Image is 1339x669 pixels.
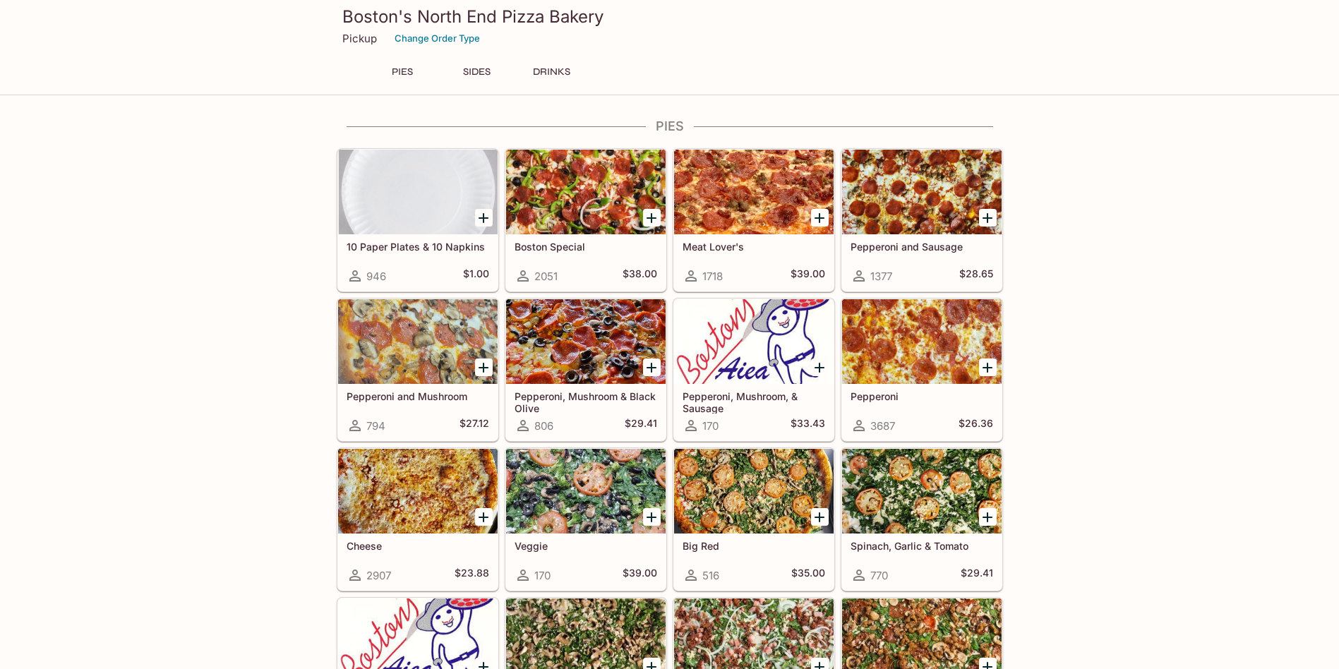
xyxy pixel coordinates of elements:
[979,358,997,376] button: Add Pepperoni
[347,540,489,552] h5: Cheese
[534,270,558,283] span: 2051
[851,540,993,552] h5: Spinach, Garlic & Tomato
[475,508,493,526] button: Add Cheese
[505,448,666,591] a: Veggie170$39.00
[475,358,493,376] button: Add Pepperoni and Mushroom
[506,150,666,234] div: Boston Special
[445,62,509,82] button: SIDES
[347,241,489,253] h5: 10 Paper Plates & 10 Napkins
[625,417,657,434] h5: $29.41
[811,209,829,227] button: Add Meat Lover's
[870,270,892,283] span: 1377
[791,267,825,284] h5: $39.00
[702,569,719,582] span: 516
[851,390,993,402] h5: Pepperoni
[337,119,1003,134] h4: PIES
[702,270,723,283] span: 1718
[475,209,493,227] button: Add 10 Paper Plates & 10 Napkins
[534,569,551,582] span: 170
[520,62,584,82] button: DRINKS
[811,508,829,526] button: Add Big Red
[338,449,498,534] div: Cheese
[791,567,825,584] h5: $35.00
[338,150,498,234] div: 10 Paper Plates & 10 Napkins
[337,448,498,591] a: Cheese2907$23.88
[506,449,666,534] div: Veggie
[460,417,489,434] h5: $27.12
[643,209,661,227] button: Add Boston Special
[534,419,553,433] span: 806
[791,417,825,434] h5: $33.43
[673,448,834,591] a: Big Red516$35.00
[505,149,666,291] a: Boston Special2051$38.00
[842,449,1002,534] div: Spinach, Garlic & Tomato
[366,270,386,283] span: 946
[337,149,498,291] a: 10 Paper Plates & 10 Napkins946$1.00
[342,32,377,45] p: Pickup
[959,417,993,434] h5: $26.36
[506,299,666,384] div: Pepperoni, Mushroom & Black Olive
[959,267,993,284] h5: $28.65
[841,448,1002,591] a: Spinach, Garlic & Tomato770$29.41
[643,508,661,526] button: Add Veggie
[870,419,895,433] span: 3687
[505,299,666,441] a: Pepperoni, Mushroom & Black Olive806$29.41
[702,419,719,433] span: 170
[515,390,657,414] h5: Pepperoni, Mushroom & Black Olive
[842,299,1002,384] div: Pepperoni
[463,267,489,284] h5: $1.00
[961,567,993,584] h5: $29.41
[851,241,993,253] h5: Pepperoni and Sausage
[388,28,486,49] button: Change Order Type
[673,299,834,441] a: Pepperoni, Mushroom, & Sausage170$33.43
[623,567,657,584] h5: $39.00
[366,569,391,582] span: 2907
[842,150,1002,234] div: Pepperoni and Sausage
[811,358,829,376] button: Add Pepperoni, Mushroom, & Sausage
[674,150,834,234] div: Meat Lover's
[455,567,489,584] h5: $23.88
[683,390,825,414] h5: Pepperoni, Mushroom, & Sausage
[371,62,434,82] button: PIES
[342,6,997,28] h3: Boston's North End Pizza Bakery
[623,267,657,284] h5: $38.00
[979,209,997,227] button: Add Pepperoni and Sausage
[366,419,385,433] span: 794
[673,149,834,291] a: Meat Lover's1718$39.00
[515,241,657,253] h5: Boston Special
[674,449,834,534] div: Big Red
[337,299,498,441] a: Pepperoni and Mushroom794$27.12
[683,540,825,552] h5: Big Red
[979,508,997,526] button: Add Spinach, Garlic & Tomato
[870,569,888,582] span: 770
[643,358,661,376] button: Add Pepperoni, Mushroom & Black Olive
[841,299,1002,441] a: Pepperoni3687$26.36
[338,299,498,384] div: Pepperoni and Mushroom
[841,149,1002,291] a: Pepperoni and Sausage1377$28.65
[347,390,489,402] h5: Pepperoni and Mushroom
[515,540,657,552] h5: Veggie
[674,299,834,384] div: Pepperoni, Mushroom, & Sausage
[683,241,825,253] h5: Meat Lover's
